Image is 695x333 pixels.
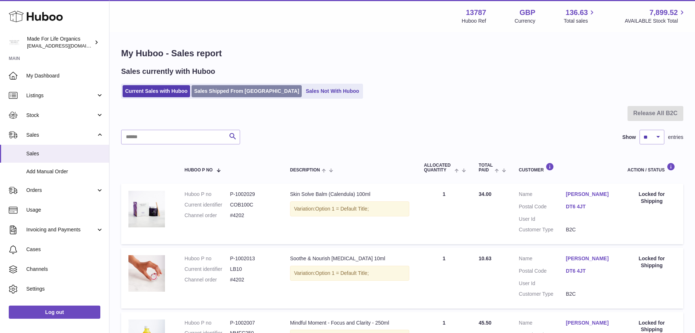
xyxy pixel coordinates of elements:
[9,37,20,48] img: internalAdmin-13787@internal.huboo.com
[121,48,683,59] h1: My Huboo - Sales report
[566,268,613,275] a: DT6 4JT
[479,191,491,197] span: 34.00
[628,255,676,269] div: Locked for Shipping
[230,319,275,326] dd: P-1002007
[128,191,165,227] img: skin-solve-balm-_calendula_-100ml-cob50-1-v1.jpg
[628,163,676,173] div: Action / Status
[185,168,213,173] span: Huboo P no
[519,163,613,173] div: Customer
[26,207,104,213] span: Usage
[519,280,566,287] dt: User Id
[230,276,275,283] dd: #4202
[564,8,596,24] a: 136.63 Total sales
[479,163,493,173] span: Total paid
[290,255,409,262] div: Soothe & Nourish [MEDICAL_DATA] 10ml
[519,191,566,200] dt: Name
[121,67,215,76] h2: Sales currently with Huboo
[192,85,302,97] a: Sales Shipped From [GEOGRAPHIC_DATA]
[290,319,409,326] div: Mindful Moment - Focus and Clarity - 250ml
[185,255,230,262] dt: Huboo P no
[26,72,104,79] span: My Dashboard
[128,255,165,292] img: soothe-_-nourish-lip-balm-10ml-lb10-5.jpg
[519,291,566,298] dt: Customer Type
[479,320,491,326] span: 45.50
[230,201,275,208] dd: COB100C
[315,270,369,276] span: Option 1 = Default Title;
[26,92,96,99] span: Listings
[519,226,566,233] dt: Customer Type
[26,132,96,139] span: Sales
[565,8,588,18] span: 136.63
[515,18,536,24] div: Currency
[290,191,409,198] div: Skin Solve Balm (Calendula) 100ml
[668,134,683,141] span: entries
[290,266,409,281] div: Variation:
[520,8,535,18] strong: GBP
[290,168,320,173] span: Description
[566,226,613,233] dd: B2C
[519,216,566,223] dt: User Id
[566,203,613,210] a: DT6 4JT
[424,163,453,173] span: ALLOCATED Quantity
[628,191,676,205] div: Locked for Shipping
[185,266,230,273] dt: Current identifier
[519,268,566,276] dt: Postal Code
[27,43,107,49] span: [EMAIL_ADDRESS][DOMAIN_NAME]
[26,226,96,233] span: Invoicing and Payments
[649,8,678,18] span: 7,899.52
[26,187,96,194] span: Orders
[566,291,613,298] dd: B2C
[26,150,104,157] span: Sales
[625,8,686,24] a: 7,899.52 AVAILABLE Stock Total
[466,8,486,18] strong: 13787
[625,18,686,24] span: AVAILABLE Stock Total
[185,319,230,326] dt: Huboo P no
[185,191,230,198] dt: Huboo P no
[230,266,275,273] dd: LB10
[230,191,275,198] dd: P-1002029
[315,206,369,212] span: Option 1 = Default Title;
[564,18,596,24] span: Total sales
[26,246,104,253] span: Cases
[185,276,230,283] dt: Channel order
[230,212,275,219] dd: #4202
[230,255,275,262] dd: P-1002013
[26,112,96,119] span: Stock
[566,255,613,262] a: [PERSON_NAME]
[185,201,230,208] dt: Current identifier
[26,168,104,175] span: Add Manual Order
[519,255,566,264] dt: Name
[185,212,230,219] dt: Channel order
[519,319,566,328] dt: Name
[9,306,100,319] a: Log out
[519,203,566,212] dt: Postal Code
[566,191,613,198] a: [PERSON_NAME]
[26,266,104,273] span: Channels
[303,85,362,97] a: Sales Not With Huboo
[462,18,486,24] div: Huboo Ref
[27,35,93,49] div: Made For Life Organics
[417,248,471,309] td: 1
[290,201,409,216] div: Variation:
[417,183,471,244] td: 1
[123,85,190,97] a: Current Sales with Huboo
[566,319,613,326] a: [PERSON_NAME]
[26,285,104,292] span: Settings
[622,134,636,141] label: Show
[479,256,491,261] span: 10.63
